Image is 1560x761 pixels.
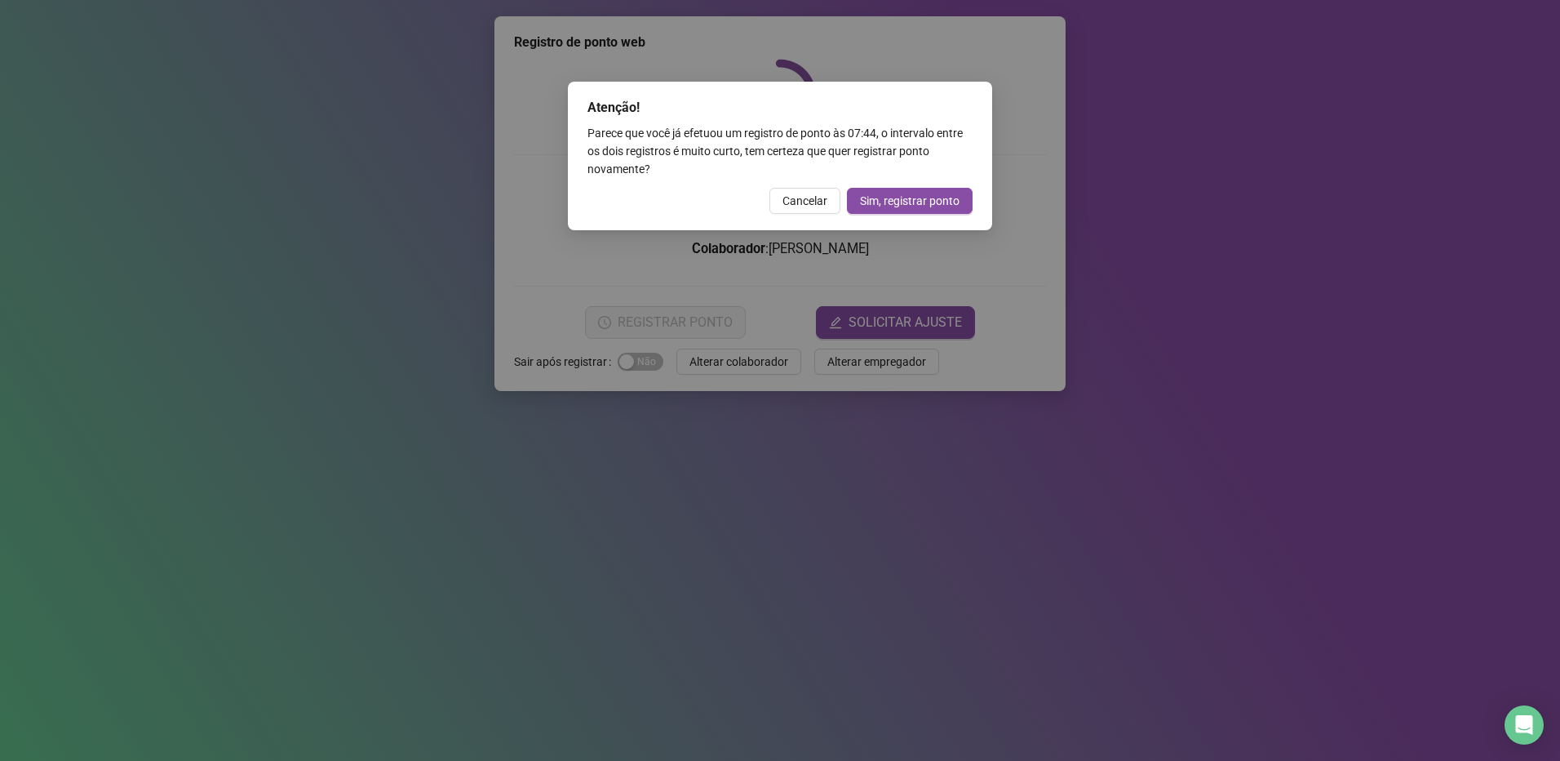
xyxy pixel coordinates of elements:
[587,124,973,178] div: Parece que você já efetuou um registro de ponto às 07:44 , o intervalo entre os dois registros é ...
[847,188,973,214] button: Sim, registrar ponto
[1505,705,1544,745] div: Open Intercom Messenger
[769,188,840,214] button: Cancelar
[860,192,959,210] span: Sim, registrar ponto
[782,192,827,210] span: Cancelar
[587,98,973,118] div: Atenção!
